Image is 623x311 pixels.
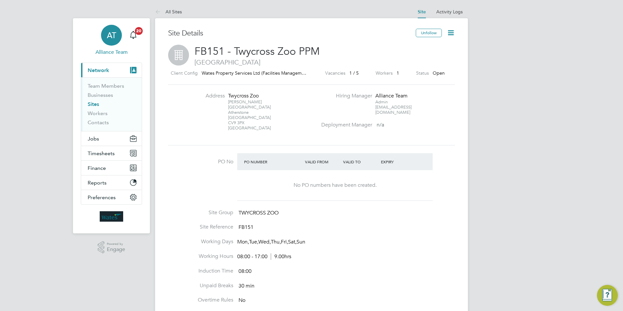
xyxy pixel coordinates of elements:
[379,156,417,168] div: Expiry
[433,70,445,76] span: Open
[239,268,252,274] span: 08:00
[317,93,372,99] label: Hiring Manager
[325,69,345,77] label: Vacancies
[100,211,123,222] img: wates-logo-retina.png
[88,194,116,200] span: Preferences
[168,158,233,165] label: PO No
[127,25,140,46] a: 20
[436,9,463,15] a: Activity Logs
[375,93,416,99] div: Alliance Team
[88,110,108,116] a: Workers
[88,119,109,126] a: Contacts
[418,9,426,15] a: Site
[88,165,106,171] span: Finance
[258,239,271,245] span: Wed,
[88,150,115,156] span: Timesheets
[88,101,99,107] a: Sites
[171,69,198,77] label: Client Config
[88,67,109,73] span: Network
[88,180,107,186] span: Reports
[107,241,125,247] span: Powered by
[375,104,412,115] span: [EMAIL_ADDRESS][DOMAIN_NAME]
[81,190,142,204] button: Preferences
[81,146,142,160] button: Timesheets
[244,182,426,189] div: No PO numbers have been created.
[81,211,142,222] a: Go to home page
[168,253,233,260] label: Working Hours
[168,297,233,304] label: Overtime Rules
[397,70,399,76] span: 1
[239,224,254,231] span: FB151
[81,77,142,131] div: Network
[168,29,416,38] h3: Site Details
[81,63,142,77] button: Network
[416,29,442,37] button: Unfollow
[73,18,150,233] nav: Main navigation
[107,31,116,39] span: AT
[239,283,254,289] span: 30 min
[228,99,269,131] div: [PERSON_NAME][GEOGRAPHIC_DATA] Atherstone [GEOGRAPHIC_DATA] CV9 3PX [GEOGRAPHIC_DATA]
[81,25,142,56] a: ATAlliance Team
[303,156,341,168] div: Valid From
[242,156,303,168] div: PO Number
[168,224,233,230] label: Site Reference
[168,209,233,216] label: Site Group
[155,9,182,15] a: All Sites
[271,239,281,245] span: Thu,
[195,45,320,58] span: FB151 - Twycross Zoo PPM
[249,239,258,245] span: Tue,
[288,239,297,245] span: Sat,
[237,253,291,260] div: 08:00 - 17:00
[135,27,143,35] span: 20
[317,122,372,128] label: Deployment Manager
[168,282,233,289] label: Unpaid Breaks
[107,247,125,252] span: Engage
[239,210,279,216] span: TWYCROSS ZOO
[376,69,393,77] label: Workers
[202,70,310,76] span: Wates Property Services Ltd (Facilities Management)
[271,253,291,260] span: 9.00hrs
[228,93,269,99] div: Twycross Zoo
[168,58,455,67] span: [GEOGRAPHIC_DATA]
[377,122,384,128] span: n/a
[341,156,380,168] div: Valid To
[597,285,618,306] button: Engage Resource Center
[88,136,99,142] span: Jobs
[281,239,288,245] span: Fri,
[237,239,249,245] span: Mon,
[168,268,233,274] label: Induction Time
[81,161,142,175] button: Finance
[297,239,305,245] span: Sun
[81,131,142,146] button: Jobs
[88,83,124,89] a: Team Members
[416,69,429,77] label: Status
[239,297,245,304] span: No
[349,70,359,76] span: 1 / 5
[189,93,225,99] label: Address
[88,92,113,98] a: Businesses
[81,175,142,190] button: Reports
[98,241,125,254] a: Powered byEngage
[168,238,233,245] label: Working Days
[81,48,142,56] span: Alliance Team
[375,99,388,105] span: Admin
